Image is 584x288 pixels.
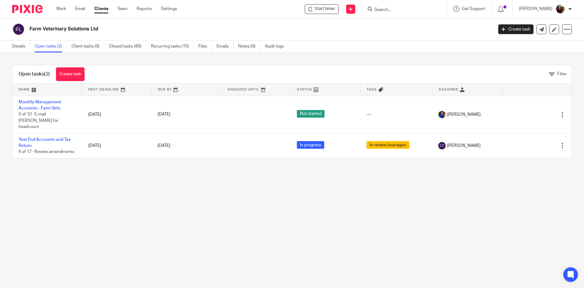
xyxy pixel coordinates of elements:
[462,7,485,11] span: Get Support
[498,24,534,34] a: Create task
[94,6,108,12] a: Clients
[109,41,146,52] a: Closed tasks (60)
[19,150,74,154] span: 9 of 17 · Review amendments
[297,110,325,118] span: Not started
[12,23,25,36] img: svg%3E
[315,6,335,12] span: Start timer
[228,88,259,91] span: Snoozed Until
[151,41,194,52] a: Recurring tasks (10)
[137,6,152,12] a: Reports
[265,41,288,52] a: Audit logs
[297,141,324,149] span: In progress
[297,88,312,91] span: Status
[447,112,481,118] span: [PERSON_NAME]
[44,72,50,76] span: (2)
[367,141,409,149] span: In review (manager)
[198,41,212,52] a: Files
[56,67,85,81] a: Create task
[217,41,234,52] a: Emails
[12,5,43,13] img: Pixie
[519,6,552,12] p: [PERSON_NAME]
[19,137,71,148] a: Year End Accounts and Tax Return
[438,111,446,118] img: Nicole.jpeg
[238,41,260,52] a: Notes (0)
[117,6,127,12] a: Team
[367,112,426,118] div: ---
[30,26,397,32] h2: Farm Veterinary Solutions Ltd
[438,142,446,149] img: svg%3E
[367,88,377,91] span: Tags
[35,41,67,52] a: Open tasks (2)
[71,41,104,52] a: Client tasks (0)
[19,112,58,129] span: 0 of 10 · E-mail [PERSON_NAME] for headcount
[158,144,170,148] span: [DATE]
[161,6,177,12] a: Settings
[56,6,66,12] a: Work
[12,41,30,52] a: Details
[19,71,50,77] h1: Open tasks
[158,112,170,117] span: [DATE]
[555,4,565,14] img: MaxAcc_Sep21_ElliDeanPhoto_030.jpg
[75,6,85,12] a: Email
[19,100,61,110] a: Monthly Management Accounts - Farm Vets
[82,96,152,133] td: [DATE]
[447,143,481,149] span: [PERSON_NAME]
[557,72,567,76] span: Filter
[374,7,429,13] input: Search
[305,4,339,14] div: Farm Veterinary Solutions Ltd
[82,133,152,158] td: [DATE]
